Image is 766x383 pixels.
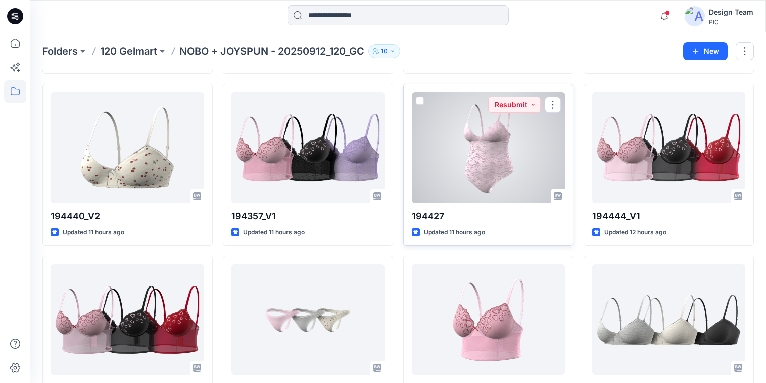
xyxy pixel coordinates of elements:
a: 194440_V1 [592,264,745,375]
a: 194440_V2 [51,92,204,203]
p: NOBO + JOYSPUN - 20250912_120_GC [179,44,364,58]
div: Design Team [709,6,753,18]
a: Folders [42,44,78,58]
p: 194427 [412,209,565,223]
button: 10 [368,44,400,58]
p: 194444_V1 [592,209,745,223]
a: 120 Gelmart [100,44,157,58]
p: Updated 11 hours ago [63,227,124,238]
p: Updated 12 hours ago [604,227,666,238]
a: 194357_V1 [231,92,385,203]
p: 194440_V2 [51,209,204,223]
a: 194444_V1 [592,92,745,203]
img: avatar [685,6,705,26]
a: 194427 [412,92,565,203]
p: Updated 11 hours ago [243,227,305,238]
a: 194444_V2 [51,264,204,375]
div: PIC [709,18,753,26]
a: 194371 [231,264,385,375]
a: 194358_V1 [412,264,565,375]
p: 10 [381,46,388,57]
p: Updated 11 hours ago [424,227,485,238]
button: New [683,42,728,60]
p: 194357_V1 [231,209,385,223]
